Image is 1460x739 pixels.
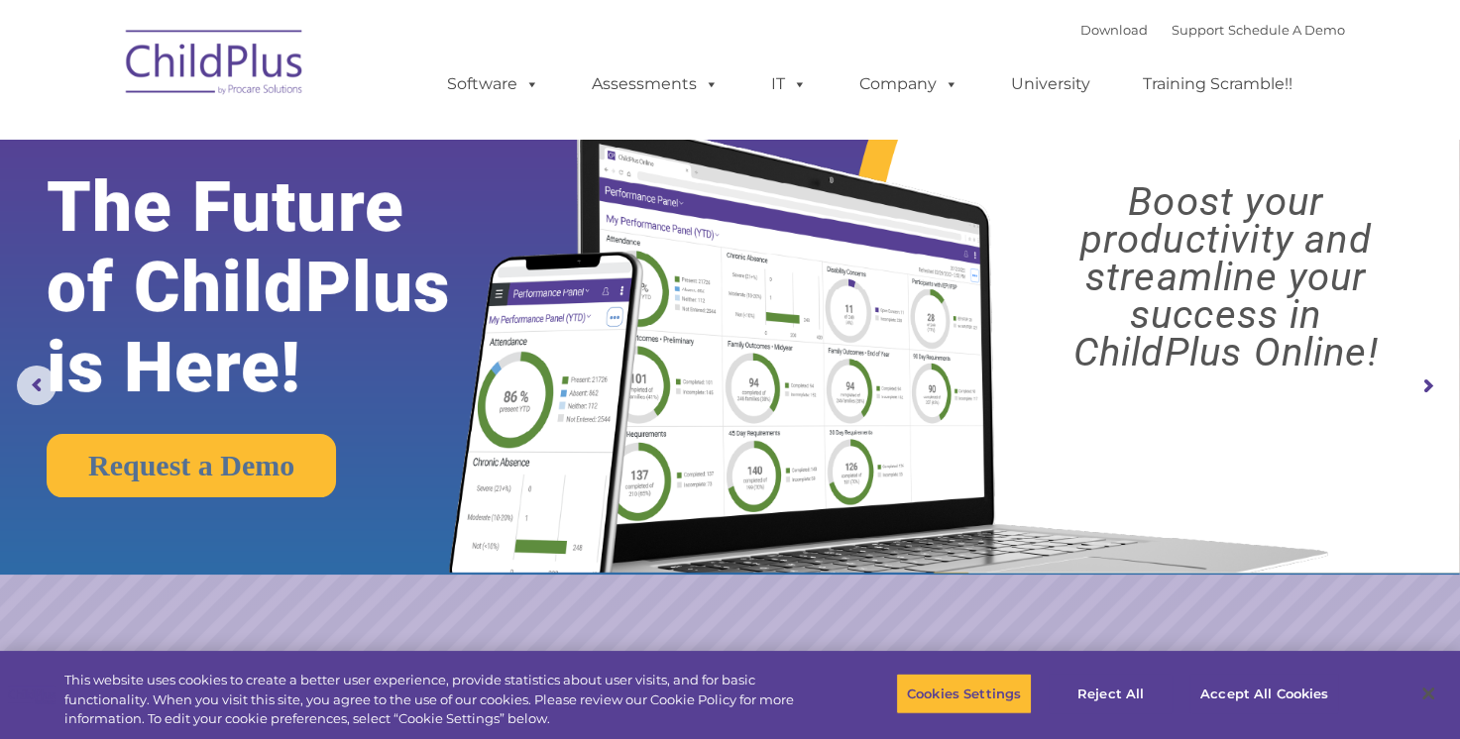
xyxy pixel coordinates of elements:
[991,64,1110,104] a: University
[1080,22,1148,38] a: Download
[276,212,360,227] span: Phone number
[116,16,314,115] img: ChildPlus by Procare Solutions
[1189,673,1339,714] button: Accept All Cookies
[276,131,336,146] span: Last name
[840,64,978,104] a: Company
[1049,673,1173,714] button: Reject All
[896,673,1032,714] button: Cookies Settings
[751,64,827,104] a: IT
[1228,22,1345,38] a: Schedule A Demo
[572,64,738,104] a: Assessments
[1172,22,1224,38] a: Support
[1080,22,1345,38] font: |
[1123,64,1312,104] a: Training Scramble!!
[47,166,512,407] rs-layer: The Future of ChildPlus is Here!
[427,64,559,104] a: Software
[47,434,336,497] a: Request a Demo
[64,671,803,729] div: This website uses cookies to create a better user experience, provide statistics about user visit...
[1406,672,1450,715] button: Close
[1009,183,1442,371] rs-layer: Boost your productivity and streamline your success in ChildPlus Online!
